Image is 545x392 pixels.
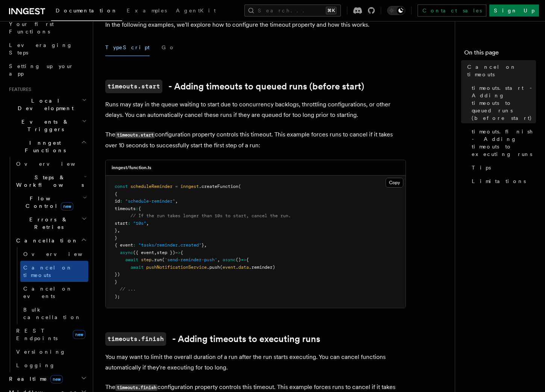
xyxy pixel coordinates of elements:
[130,265,144,270] span: await
[472,128,536,158] span: timeouts.finish - Adding timeouts to executing runs
[249,265,275,270] span: .reminder)
[105,80,364,93] a: timeouts.start- Adding timeouts to queued runs (before start)
[105,332,320,346] a: timeouts.finish- Adding timeouts to executing runs
[154,250,157,255] span: ,
[133,250,154,255] span: ({ event
[418,5,486,17] a: Contact sales
[464,48,536,60] h4: On this page
[6,375,63,383] span: Realtime
[13,324,88,345] a: REST Endpointsnew
[146,265,207,270] span: pushNotificationService
[175,198,178,204] span: ,
[16,349,66,355] span: Versioning
[105,332,166,346] code: timeouts.finish
[6,372,88,386] button: Realtimenew
[6,59,88,80] a: Setting up your app
[20,282,88,303] a: Cancel on events
[105,352,406,373] p: You may want to limit the overall duration of a run after the run starts executing. You can cance...
[133,221,146,226] span: "10s"
[175,184,178,189] span: =
[115,294,120,299] span: );
[105,80,162,93] code: timeouts.start
[489,5,539,17] a: Sign Up
[238,265,249,270] span: data
[180,184,199,189] span: inngest
[6,38,88,59] a: Leveraging Steps
[13,192,88,213] button: Flow Controlnew
[175,250,180,255] span: =>
[244,5,341,17] button: Search...⌘K
[469,81,536,125] a: timeouts.start - Adding timeouts to queued runs (before start)
[51,2,122,21] a: Documentation
[223,265,236,270] span: event
[73,330,85,339] span: new
[23,265,73,278] span: Cancel on timeouts
[115,384,157,391] code: timeouts.finish
[117,228,120,233] span: ,
[464,60,536,81] a: Cancel on timeouts
[112,165,151,171] h3: inngest/function.ts
[127,8,167,14] span: Examples
[6,17,88,38] a: Your first Functions
[130,184,173,189] span: scheduleReminder
[115,191,117,197] span: {
[115,242,133,248] span: { event
[207,265,220,270] span: .push
[13,345,88,359] a: Versioning
[115,184,128,189] span: const
[469,125,536,161] a: timeouts.finish - Adding timeouts to executing runs
[6,97,82,112] span: Local Development
[13,216,82,231] span: Errors & Retries
[138,242,201,248] span: "tasks/reminder.created"
[120,250,133,255] span: async
[236,265,238,270] span: .
[326,7,336,14] kbd: ⌘K
[6,86,31,92] span: Features
[13,171,88,192] button: Steps & Workflows
[23,307,81,320] span: Bulk cancellation
[13,195,83,210] span: Flow Control
[220,265,223,270] span: (
[13,359,88,372] a: Logging
[6,136,88,157] button: Inngest Functions
[386,178,403,188] button: Copy
[217,257,220,262] span: ,
[115,221,128,226] span: start
[105,99,406,120] p: Runs may stay in the queue waiting to start due to concurrency backlogs, throttling configuration...
[105,20,406,30] p: In the following examples, we'll explore how to configure the timeout property and how this works.
[165,257,217,262] span: 'send-reminder-push'
[125,257,138,262] span: await
[13,213,88,234] button: Errors & Retries
[469,174,536,188] a: Limitations
[16,161,94,167] span: Overview
[120,286,136,292] span: // ...
[115,228,117,233] span: }
[128,221,130,226] span: :
[13,247,88,324] div: Cancellation
[9,42,73,56] span: Leveraging Steps
[199,184,238,189] span: .createFunction
[120,198,123,204] span: :
[115,198,120,204] span: id
[125,198,175,204] span: "schedule-reminder"
[387,6,405,15] button: Toggle dark mode
[13,174,84,189] span: Steps & Workflows
[16,362,55,368] span: Logging
[13,237,78,244] span: Cancellation
[138,206,141,211] span: {
[157,250,175,255] span: step })
[13,234,88,247] button: Cancellation
[472,177,526,185] span: Limitations
[23,251,101,257] span: Overview
[241,257,246,262] span: =>
[180,250,183,255] span: {
[6,115,88,136] button: Events & Triggers
[50,375,63,383] span: new
[223,257,236,262] span: async
[23,286,73,299] span: Cancel on events
[20,261,88,282] a: Cancel on timeouts
[472,164,491,171] span: Tips
[6,118,82,133] span: Events & Triggers
[20,303,88,324] a: Bulk cancellation
[6,139,81,154] span: Inngest Functions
